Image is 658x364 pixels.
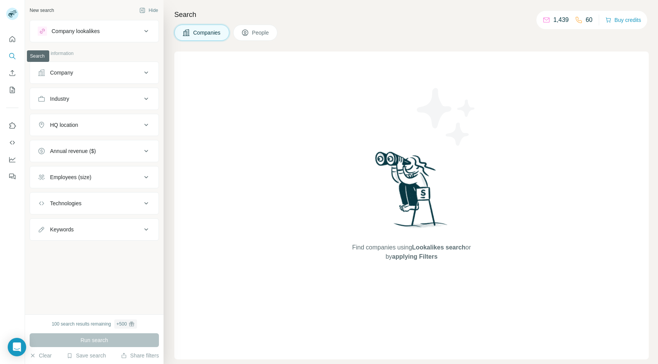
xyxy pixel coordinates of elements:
[117,321,127,327] div: + 500
[8,338,26,356] div: Open Intercom Messenger
[6,136,18,150] button: Use Surfe API
[6,66,18,80] button: Enrich CSV
[30,90,159,108] button: Industry
[52,27,100,35] div: Company lookalikes
[605,15,641,25] button: Buy credits
[30,352,52,359] button: Clear
[50,147,96,155] div: Annual revenue ($)
[350,243,473,261] span: Find companies using or by
[174,9,649,20] h4: Search
[6,153,18,166] button: Dashboard
[52,319,137,329] div: 100 search results remaining
[372,150,452,235] img: Surfe Illustration - Woman searching with binoculars
[412,244,466,251] span: Lookalikes search
[50,121,78,129] div: HQ location
[134,5,164,16] button: Hide
[67,352,106,359] button: Save search
[50,95,69,103] div: Industry
[392,253,438,260] span: applying Filters
[6,32,18,46] button: Quick start
[30,220,159,239] button: Keywords
[30,50,159,57] p: Company information
[50,173,91,181] div: Employees (size)
[586,15,593,25] p: 60
[193,29,221,37] span: Companies
[30,22,159,40] button: Company lookalikes
[252,29,270,37] span: People
[30,142,159,160] button: Annual revenue ($)
[30,7,54,14] div: New search
[6,170,18,183] button: Feedback
[50,69,73,76] div: Company
[6,49,18,63] button: Search
[553,15,569,25] p: 1,439
[30,168,159,186] button: Employees (size)
[50,226,73,233] div: Keywords
[30,194,159,213] button: Technologies
[121,352,159,359] button: Share filters
[30,116,159,134] button: HQ location
[30,63,159,82] button: Company
[6,83,18,97] button: My lists
[6,119,18,133] button: Use Surfe on LinkedIn
[412,82,481,151] img: Surfe Illustration - Stars
[50,199,82,207] div: Technologies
